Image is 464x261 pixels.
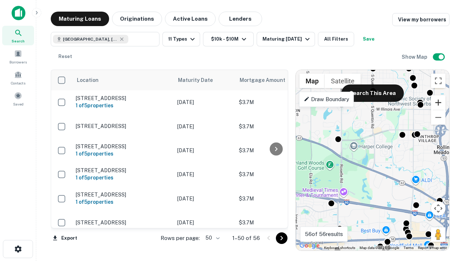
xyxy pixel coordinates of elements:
p: Draw Boundary [304,95,349,104]
a: Borrowers [2,47,34,66]
img: Google [298,241,322,250]
span: Maturity Date [178,76,222,84]
a: Contacts [2,68,34,87]
h6: 1 of 5 properties [76,174,170,182]
a: View my borrowers [392,13,449,26]
th: Location [72,70,174,90]
span: Mortgage Amount [240,76,295,84]
button: Lenders [219,12,262,26]
p: [STREET_ADDRESS] [76,143,170,150]
span: Search [12,38,25,44]
h6: 1 of 5 properties [76,150,170,158]
p: $3.7M [239,146,311,154]
p: $3.7M [239,170,311,178]
p: [DATE] [177,146,232,154]
div: 0 0 [296,70,449,250]
p: [STREET_ADDRESS] [76,191,170,198]
button: Zoom out [431,110,446,125]
div: Maturing [DATE] [262,35,312,43]
button: Search This Area [341,84,404,102]
a: Terms [403,246,414,250]
button: Maturing [DATE] [257,32,315,46]
img: capitalize-icon.png [12,6,25,20]
p: [DATE] [177,170,232,178]
p: $3.7M [239,219,311,227]
button: Show street map [299,74,325,88]
p: 1–50 of 56 [232,234,260,243]
button: Toggle fullscreen view [431,74,446,88]
p: [STREET_ADDRESS] [76,219,170,226]
button: Drag Pegman onto the map to open Street View [431,227,446,242]
span: [GEOGRAPHIC_DATA], [GEOGRAPHIC_DATA] [63,36,117,42]
button: Keyboard shortcuts [324,245,355,250]
a: Saved [2,89,34,108]
p: [DATE] [177,195,232,203]
span: Contacts [11,80,25,86]
p: [STREET_ADDRESS] [76,95,170,101]
button: 11 Types [162,32,200,46]
p: Rows per page: [161,234,200,243]
p: $3.7M [239,195,311,203]
span: Location [76,76,99,84]
h6: 1 of 5 properties [76,198,170,206]
th: Maturity Date [174,70,235,90]
button: Go to next page [276,232,287,244]
a: Open this area in Google Maps (opens a new window) [298,241,322,250]
div: 50 [203,233,221,243]
a: Report a map error [418,246,447,250]
span: Map data ©2025 Google [360,246,399,250]
button: All Filters [318,32,354,46]
p: $3.7M [239,98,311,106]
button: $10k - $10M [203,32,254,46]
iframe: Chat Widget [428,180,464,215]
button: Export [51,233,79,244]
p: [DATE] [177,98,232,106]
p: 56 of 56 results [305,230,343,239]
button: Zoom in [431,95,446,110]
button: Originations [112,12,162,26]
p: [STREET_ADDRESS] [76,123,170,129]
p: [DATE] [177,219,232,227]
span: Saved [13,101,24,107]
p: $3.7M [239,123,311,130]
button: Active Loans [165,12,216,26]
button: Reset [54,49,77,64]
h6: Show Map [402,53,428,61]
th: Mortgage Amount [235,70,315,90]
h6: 1 of 5 properties [76,101,170,109]
button: Save your search to get updates of matches that match your search criteria. [357,32,380,46]
p: [STREET_ADDRESS] [76,167,170,174]
button: Maturing Loans [51,12,109,26]
span: Borrowers [9,59,27,65]
a: Search [2,26,34,45]
button: Show satellite imagery [325,74,361,88]
p: [DATE] [177,123,232,130]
